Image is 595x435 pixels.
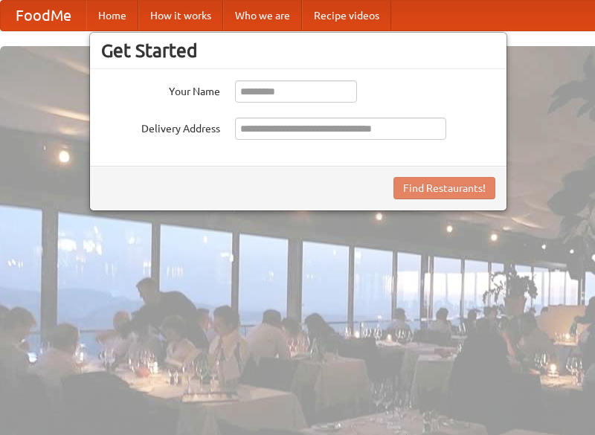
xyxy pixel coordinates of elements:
a: Who we are [223,1,302,30]
a: How it works [138,1,223,30]
a: Recipe videos [302,1,391,30]
label: Delivery Address [101,117,220,136]
a: Home [86,1,138,30]
button: Find Restaurants! [393,177,495,199]
label: Your Name [101,80,220,99]
h3: Get Started [101,39,495,62]
a: FoodMe [1,1,86,30]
